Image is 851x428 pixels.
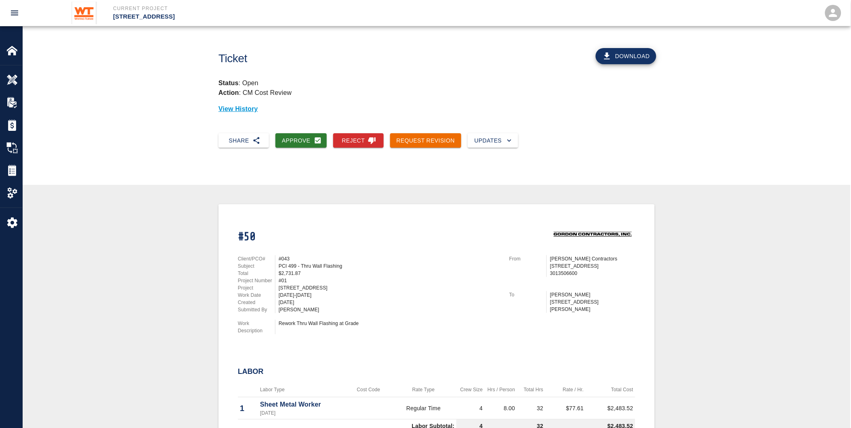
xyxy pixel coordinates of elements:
[279,262,500,270] div: PCI 499 - Thru Wall Flashing
[71,2,97,24] img: Whiting-Turner
[113,5,469,12] p: Current Project
[238,255,275,262] p: Client/PCO#
[485,397,517,420] td: 8.00
[517,382,545,397] th: Total Hrs
[347,382,391,397] th: Cost Code
[5,3,24,23] button: open drawer
[390,133,462,148] button: Request Revision
[811,389,851,428] iframe: Chat Widget
[485,382,517,397] th: Hrs / Person
[391,397,456,420] td: Regular Time
[545,382,586,397] th: Rate / Hr.
[219,78,655,88] p: : Open
[550,255,635,262] p: [PERSON_NAME] Contractors
[596,48,656,64] button: Download
[260,409,345,417] p: [DATE]
[391,382,456,397] th: Rate Type
[545,397,586,420] td: $77.61
[509,291,546,298] p: To
[240,402,256,414] p: 1
[258,382,347,397] th: Labor Type
[279,284,500,292] div: [STREET_ADDRESS]
[219,133,269,148] button: Share
[238,320,275,334] p: Work Description
[279,270,500,277] div: $2,731.87
[468,133,518,148] button: Updates
[238,367,635,376] h2: Labor
[517,397,545,420] td: 32
[219,104,655,114] p: View History
[550,291,635,298] p: [PERSON_NAME]
[238,284,275,292] p: Project
[238,277,275,284] p: Project Number
[586,397,635,420] td: $2,483.52
[238,262,275,270] p: Subject
[238,306,275,313] p: Submitted By
[219,89,239,96] strong: Action
[456,397,485,420] td: 4
[550,270,635,277] p: 3013506600
[219,52,470,65] h1: Ticket
[456,382,485,397] th: Crew Size
[586,382,635,397] th: Total Cost
[279,255,500,262] div: #043
[260,400,345,409] p: Sheet Metal Worker
[238,230,500,243] h1: #50
[279,277,500,284] div: #01
[113,12,469,21] p: [STREET_ADDRESS]
[550,298,635,313] p: [STREET_ADDRESS][PERSON_NAME]
[279,320,500,327] div: Rework Thru Wall Flashing at Grade
[219,89,292,96] p: : CM Cost Review
[279,292,500,299] div: [DATE]-[DATE]
[275,133,327,148] button: Approve
[238,299,275,306] p: Created
[279,299,500,306] div: [DATE]
[550,224,635,245] img: Gordon Contractors
[550,262,635,270] p: [STREET_ADDRESS]
[333,133,384,148] button: Reject
[509,255,546,262] p: From
[219,80,239,86] strong: Status
[279,306,500,313] div: [PERSON_NAME]
[238,292,275,299] p: Work Date
[238,270,275,277] p: Total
